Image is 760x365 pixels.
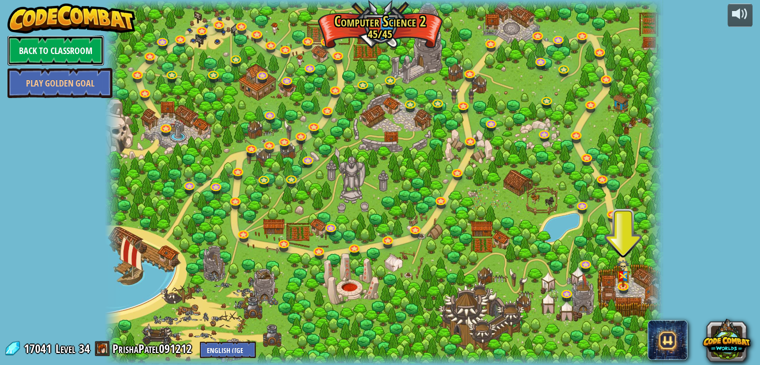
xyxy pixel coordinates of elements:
[112,340,195,356] a: PrishaPatel091212
[7,35,104,65] a: Back to Classroom
[55,340,75,357] span: Level
[617,259,631,287] img: level-banner-multiplayer.png
[7,68,112,98] a: Play Golden Goal
[7,3,135,33] img: CodeCombat - Learn how to code by playing a game
[728,3,753,27] button: Adjust volume
[79,340,90,356] span: 34
[24,340,54,356] span: 17041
